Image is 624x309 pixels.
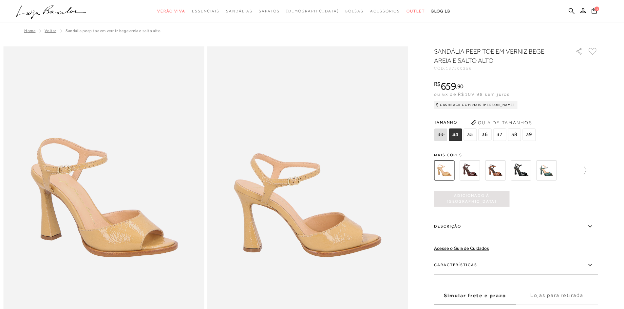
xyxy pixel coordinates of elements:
span: 33 [434,129,447,141]
span: 1 [595,7,599,11]
span: Tamanho [434,117,537,127]
span: Verão Viva [157,9,185,13]
span: 37 [493,129,506,141]
a: noSubCategoriesText [345,5,364,17]
img: SANDÁLIA PEEP TOE EM VERNIZ VERDE ESMERALDA E SALTO ALTO [536,160,557,180]
h1: SANDÁLIA PEEP TOE EM VERNIZ BEGE AREIA E SALTO ALTO [434,47,557,65]
button: Guia de Tamanhos [469,117,534,128]
a: BLOG LB [431,5,450,17]
a: noSubCategoriesText [370,5,400,17]
label: Lojas para retirada [516,287,598,304]
span: 39 [522,129,536,141]
a: Acesse o Guia de Cuidados [434,246,489,251]
a: noSubCategoriesText [192,5,219,17]
a: noSubCategoriesText [259,5,279,17]
span: Sandálias [226,9,252,13]
a: Voltar [45,28,56,33]
a: noSubCategoriesText [157,5,185,17]
span: BLOG LB [431,9,450,13]
a: noSubCategoriesText [286,5,339,17]
button: 1 [590,7,599,16]
span: Mais cores [434,153,598,157]
div: CÓD: [434,66,565,70]
button: Adicionado à [GEOGRAPHIC_DATA] [434,191,509,207]
span: [DEMOGRAPHIC_DATA] [286,9,339,13]
span: Essenciais [192,9,219,13]
span: 36 [478,129,491,141]
label: Características [434,256,598,275]
span: 38 [508,129,521,141]
div: Cashback com Mais [PERSON_NAME] [434,101,518,109]
img: SANDÁLIA PEEP TOE EM VERNIZ CARAMELO DE SALTO ALTO [485,160,505,180]
span: 35 [463,129,477,141]
img: SANDÁLIA PEEP TOE EM VERNIZ CAFÉ E SALTO ALTO [460,160,480,180]
span: ou 6x de R$109,98 sem juros [434,92,510,97]
span: Acessórios [370,9,400,13]
span: Sapatos [259,9,279,13]
span: 659 [441,80,456,92]
span: SANDÁLIA PEEP TOE EM VERNIZ BEGE AREIA E SALTO ALTO [66,28,161,33]
span: 34 [449,129,462,141]
label: Descrição [434,217,598,236]
span: Adicionado à [GEOGRAPHIC_DATA] [434,193,509,204]
span: Bolsas [345,9,364,13]
i: R$ [434,81,441,87]
span: 137500256 [446,66,472,71]
a: Home [24,28,35,33]
a: noSubCategoriesText [226,5,252,17]
img: SANDÁLIA PEEP TOE EM VERNIZ BEGE AREIA E SALTO ALTO [434,160,454,180]
span: 90 [457,83,463,90]
span: Outlet [407,9,425,13]
a: noSubCategoriesText [407,5,425,17]
img: SANDÁLIA PEEP TOE EM VERNIZ PRETO E SALTO ALTO [511,160,531,180]
i: , [456,83,463,89]
label: Simular frete e prazo [434,287,516,304]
